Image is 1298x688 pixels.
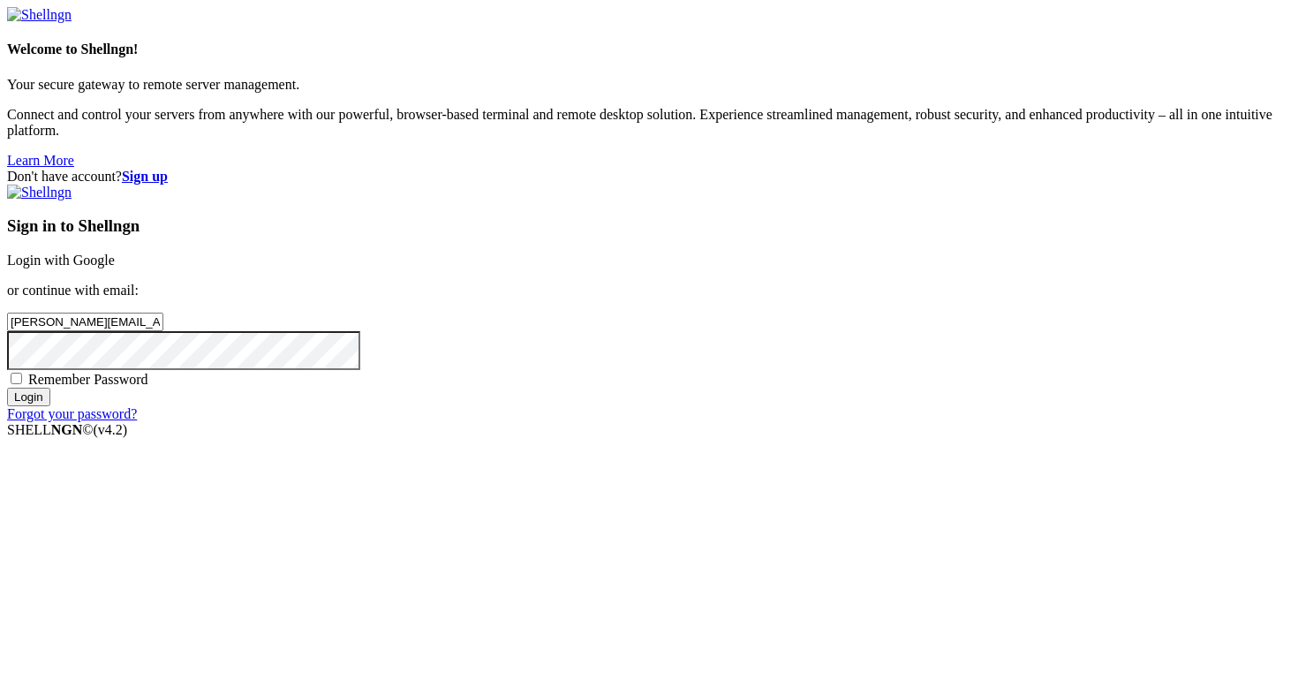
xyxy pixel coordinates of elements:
[7,107,1291,139] p: Connect and control your servers from anywhere with our powerful, browser-based terminal and remo...
[122,169,168,184] a: Sign up
[94,422,128,437] span: 4.2.0
[7,185,72,200] img: Shellngn
[7,153,74,168] a: Learn More
[7,313,163,331] input: Email address
[7,283,1291,299] p: or continue with email:
[7,253,115,268] a: Login with Google
[7,388,50,406] input: Login
[7,169,1291,185] div: Don't have account?
[7,7,72,23] img: Shellngn
[7,216,1291,236] h3: Sign in to Shellngn
[7,42,1291,57] h4: Welcome to Shellngn!
[11,373,22,384] input: Remember Password
[7,406,137,421] a: Forgot your password?
[7,77,1291,93] p: Your secure gateway to remote server management.
[7,422,127,437] span: SHELL ©
[28,372,148,387] span: Remember Password
[51,422,83,437] b: NGN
